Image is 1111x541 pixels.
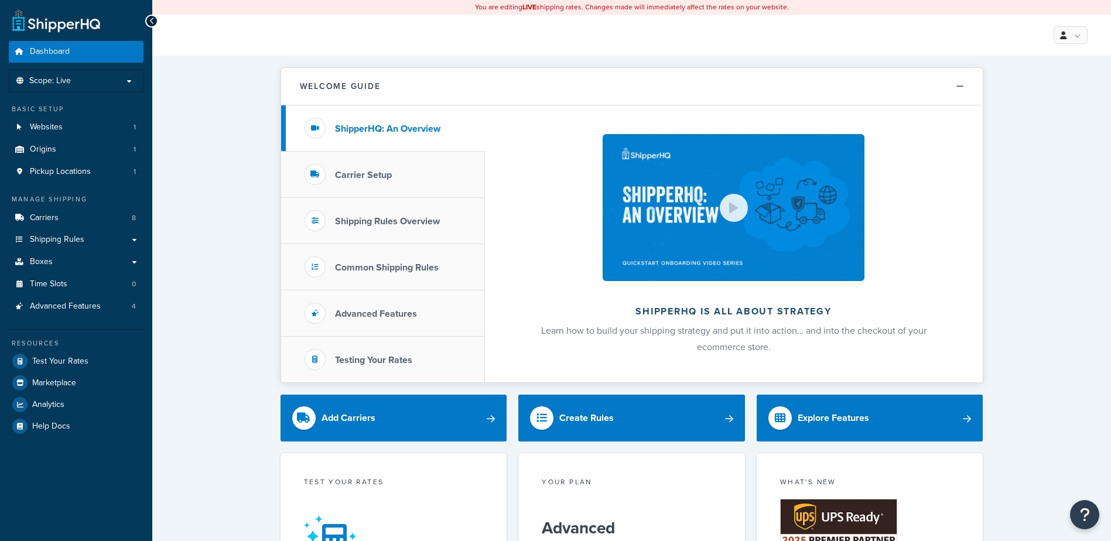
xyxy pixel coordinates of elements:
img: ShipperHQ is all about strategy [603,134,864,281]
span: Boxes [30,257,53,267]
a: Time Slots0 [9,273,143,295]
a: Boxes [9,251,143,273]
a: Create Rules [518,395,745,441]
a: Test Your Rates [9,351,143,372]
li: Pickup Locations [9,161,143,183]
h3: Shipping Rules Overview [335,216,440,227]
a: Add Carriers [281,395,507,441]
div: Basic Setup [9,104,143,114]
h2: Welcome Guide [300,82,381,91]
div: Explore Features [798,410,869,426]
span: Scope: Live [29,76,71,86]
a: Analytics [9,394,143,415]
button: Welcome Guide [281,68,983,105]
span: 1 [134,122,136,132]
span: 1 [134,145,136,155]
li: Carriers [9,207,143,229]
h3: ShipperHQ: An Overview [335,124,440,134]
div: Add Carriers [322,410,375,426]
span: Marketplace [32,378,76,388]
span: Advanced Features [30,302,101,311]
a: Advanced Features4 [9,296,143,317]
a: Origins1 [9,139,143,160]
a: Websites1 [9,117,143,138]
li: Origins [9,139,143,160]
a: Help Docs [9,416,143,437]
span: Learn how to build your shipping strategy and put it into action… and into the checkout of your e... [541,324,927,354]
span: 8 [132,213,136,223]
span: Help Docs [32,422,70,432]
h3: Common Shipping Rules [335,262,439,273]
li: Time Slots [9,273,143,295]
span: Origins [30,145,56,155]
li: Advanced Features [9,296,143,317]
span: 1 [134,167,136,177]
a: Shipping Rules [9,229,143,251]
b: LIVE [522,2,536,12]
button: Open Resource Center [1070,500,1099,529]
span: 0 [132,279,136,289]
h5: Advanced [542,519,722,537]
a: Pickup Locations1 [9,161,143,183]
h2: ShipperHQ is all about strategy [516,306,952,317]
span: Test Your Rates [32,357,88,367]
div: Create Rules [559,410,614,426]
span: Carriers [30,213,59,223]
a: Explore Features [757,395,983,441]
div: Test your rates [304,477,484,490]
h3: Advanced Features [335,309,417,319]
div: Manage Shipping [9,194,143,204]
div: What's New [780,477,960,490]
span: 4 [132,302,136,311]
a: Marketplace [9,372,143,393]
div: Your Plan [542,477,722,490]
span: Pickup Locations [30,167,91,177]
a: Carriers8 [9,207,143,229]
h3: Testing Your Rates [335,355,412,365]
li: Websites [9,117,143,138]
span: Websites [30,122,63,132]
span: Analytics [32,400,64,410]
h3: Carrier Setup [335,170,392,180]
span: Shipping Rules [30,235,84,245]
a: Dashboard [9,41,143,63]
span: Time Slots [30,279,67,289]
div: Resources [9,338,143,348]
span: Dashboard [30,47,70,57]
